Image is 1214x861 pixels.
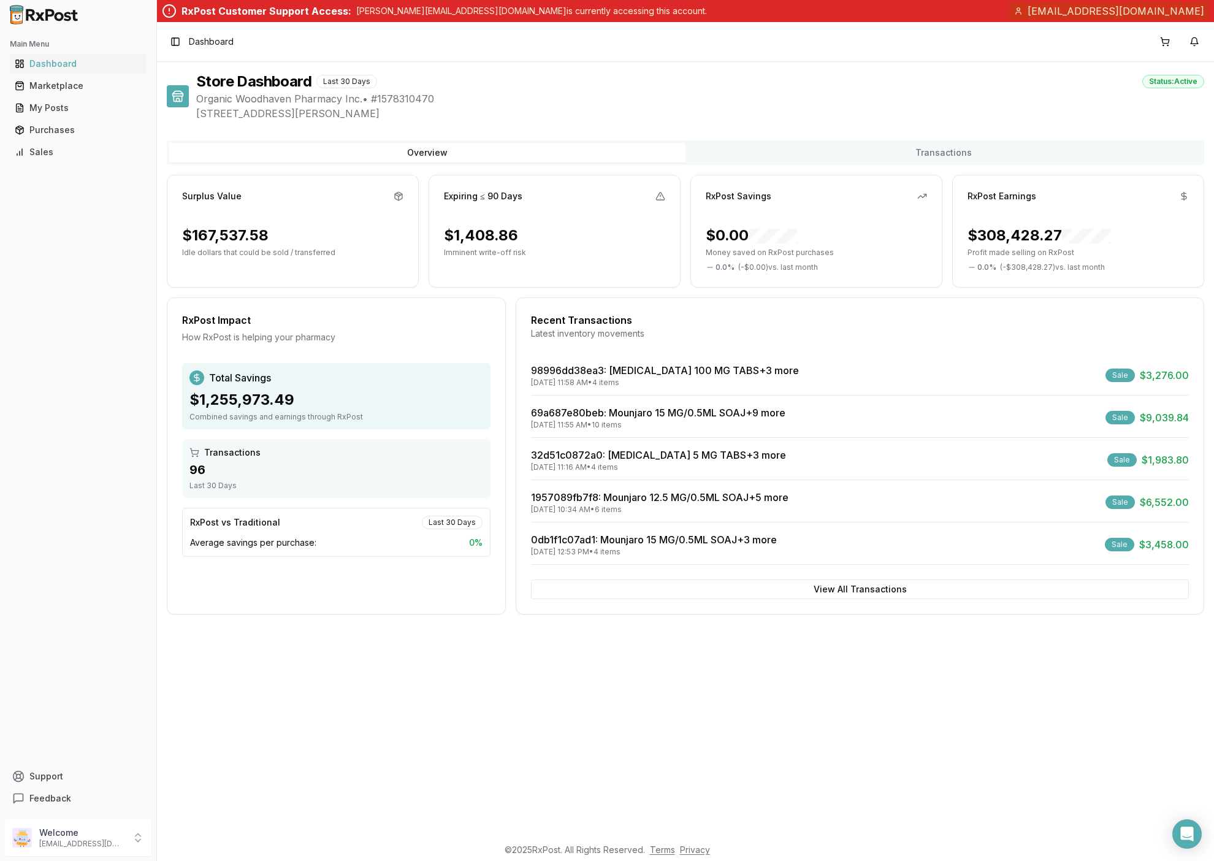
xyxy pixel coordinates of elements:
[181,4,351,18] div: RxPost Customer Support Access:
[10,119,147,141] a: Purchases
[716,262,735,272] span: 0.0 %
[1140,410,1189,425] span: $9,039.84
[10,141,147,163] a: Sales
[968,248,1189,258] p: Profit made selling on RxPost
[469,537,483,549] span: 0 %
[531,378,799,388] div: [DATE] 11:58 AM • 4 items
[1172,819,1202,849] div: Open Intercom Messenger
[1139,537,1189,552] span: $3,458.00
[182,190,242,202] div: Surplus Value
[531,505,788,515] div: [DATE] 10:34 AM • 6 items
[15,146,142,158] div: Sales
[531,407,785,419] a: 69a687e80beb: Mounjaro 15 MG/0.5ML SOAJ+9 more
[12,828,32,848] img: User avatar
[169,143,685,163] button: Overview
[182,313,491,327] div: RxPost Impact
[209,370,271,385] span: Total Savings
[189,412,483,422] div: Combined savings and earnings through RxPost
[5,142,151,162] button: Sales
[531,420,785,430] div: [DATE] 11:55 AM • 10 items
[5,98,151,118] button: My Posts
[977,262,996,272] span: 0.0 %
[10,75,147,97] a: Marketplace
[189,36,234,48] nav: breadcrumb
[189,36,234,48] span: Dashboard
[196,91,1204,106] span: Organic Woodhaven Pharmacy Inc. • # 1578310470
[182,226,269,245] div: $167,537.58
[182,331,491,343] div: How RxPost is helping your pharmacy
[15,124,142,136] div: Purchases
[1140,495,1189,510] span: $6,552.00
[531,547,777,557] div: [DATE] 12:53 PM • 4 items
[738,262,818,272] span: ( - $0.00 ) vs. last month
[1142,453,1189,467] span: $1,983.80
[968,226,1111,245] div: $308,428.27
[1105,369,1135,382] div: Sale
[422,516,483,529] div: Last 30 Days
[5,54,151,74] button: Dashboard
[5,76,151,96] button: Marketplace
[531,313,1189,327] div: Recent Transactions
[15,58,142,70] div: Dashboard
[190,516,280,529] div: RxPost vs Traditional
[196,72,311,91] h1: Store Dashboard
[1028,4,1204,18] span: [EMAIL_ADDRESS][DOMAIN_NAME]
[5,787,151,809] button: Feedback
[15,102,142,114] div: My Posts
[189,481,483,491] div: Last 30 Days
[5,765,151,787] button: Support
[650,844,675,855] a: Terms
[29,792,71,805] span: Feedback
[182,248,403,258] p: Idle dollars that could be sold / transferred
[189,390,483,410] div: $1,255,973.49
[39,827,124,839] p: Welcome
[444,190,522,202] div: Expiring ≤ 90 Days
[10,53,147,75] a: Dashboard
[1105,496,1135,509] div: Sale
[444,248,665,258] p: Imminent write-off risk
[1107,453,1137,467] div: Sale
[531,534,777,546] a: 0db1f1c07ad1: Mounjaro 15 MG/0.5ML SOAJ+3 more
[15,80,142,92] div: Marketplace
[10,39,147,49] h2: Main Menu
[189,461,483,478] div: 96
[531,462,786,472] div: [DATE] 11:16 AM • 4 items
[316,75,377,88] div: Last 30 Days
[444,226,518,245] div: $1,408.86
[968,190,1036,202] div: RxPost Earnings
[190,537,316,549] span: Average savings per purchase:
[39,839,124,849] p: [EMAIL_ADDRESS][DOMAIN_NAME]
[706,190,771,202] div: RxPost Savings
[680,844,710,855] a: Privacy
[5,5,83,25] img: RxPost Logo
[1000,262,1105,272] span: ( - $308,428.27 ) vs. last month
[1140,368,1189,383] span: $3,276.00
[531,449,786,461] a: 32d51c0872a0: [MEDICAL_DATA] 5 MG TABS+3 more
[531,580,1189,599] button: View All Transactions
[5,120,151,140] button: Purchases
[706,248,927,258] p: Money saved on RxPost purchases
[706,226,798,245] div: $0.00
[1142,75,1204,88] div: Status: Active
[196,106,1204,121] span: [STREET_ADDRESS][PERSON_NAME]
[1105,538,1134,551] div: Sale
[10,97,147,119] a: My Posts
[685,143,1202,163] button: Transactions
[531,327,1189,340] div: Latest inventory movements
[531,491,788,503] a: 1957089fb7f8: Mounjaro 12.5 MG/0.5ML SOAJ+5 more
[204,446,261,459] span: Transactions
[1105,411,1135,424] div: Sale
[531,364,799,377] a: 98996dd38ea3: [MEDICAL_DATA] 100 MG TABS+3 more
[356,5,707,17] p: [PERSON_NAME][EMAIL_ADDRESS][DOMAIN_NAME] is currently accessing this account.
